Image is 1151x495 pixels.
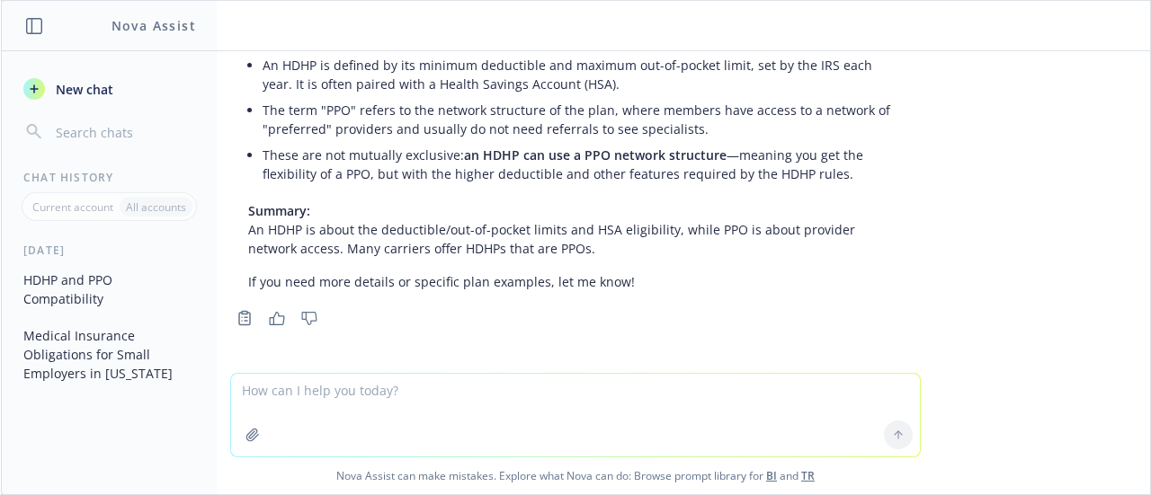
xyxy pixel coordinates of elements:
h1: Nova Assist [112,16,196,35]
li: These are not mutually exclusive: —meaning you get the flexibility of a PPO, but with the higher ... [263,142,903,187]
button: Medical Insurance Obligations for Small Employers in [US_STATE] [16,321,202,388]
svg: Copy to clipboard [236,310,253,326]
a: TR [801,468,815,483]
li: An HDHP is defined by its minimum deductible and maximum out-of-pocket limit, set by the IRS each... [263,52,903,97]
span: an HDHP can use a PPO network structure [464,146,727,164]
span: New chat [52,80,113,99]
p: If you need more details or specific plan examples, let me know! [248,272,903,291]
p: All accounts [126,199,186,215]
div: [DATE] [2,243,217,258]
span: Summary: [248,202,310,219]
div: Chat History [2,170,217,185]
p: Current account [32,199,113,215]
button: Thumbs down [295,305,324,331]
li: The term "PPO" refers to the network structure of the plan, where members have access to a networ... [263,97,903,142]
p: An HDHP is about the deductible/out-of-pocket limits and HSA eligibility, while PPO is about prov... [248,201,903,258]
span: Nova Assist can make mistakes. Explore what Nova can do: Browse prompt library for and [8,457,1143,494]
button: HDHP and PPO Compatibility [16,265,202,314]
input: Search chats [52,119,195,145]
a: BI [766,468,777,483]
button: New chat [16,73,202,105]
